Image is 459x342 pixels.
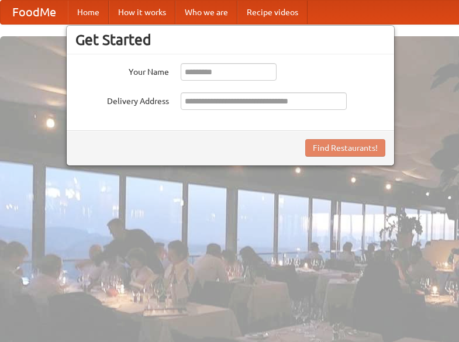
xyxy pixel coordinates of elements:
[75,31,385,49] h3: Get Started
[109,1,175,24] a: How it works
[75,63,169,78] label: Your Name
[305,139,385,157] button: Find Restaurants!
[68,1,109,24] a: Home
[237,1,308,24] a: Recipe videos
[1,1,68,24] a: FoodMe
[75,92,169,107] label: Delivery Address
[175,1,237,24] a: Who we are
